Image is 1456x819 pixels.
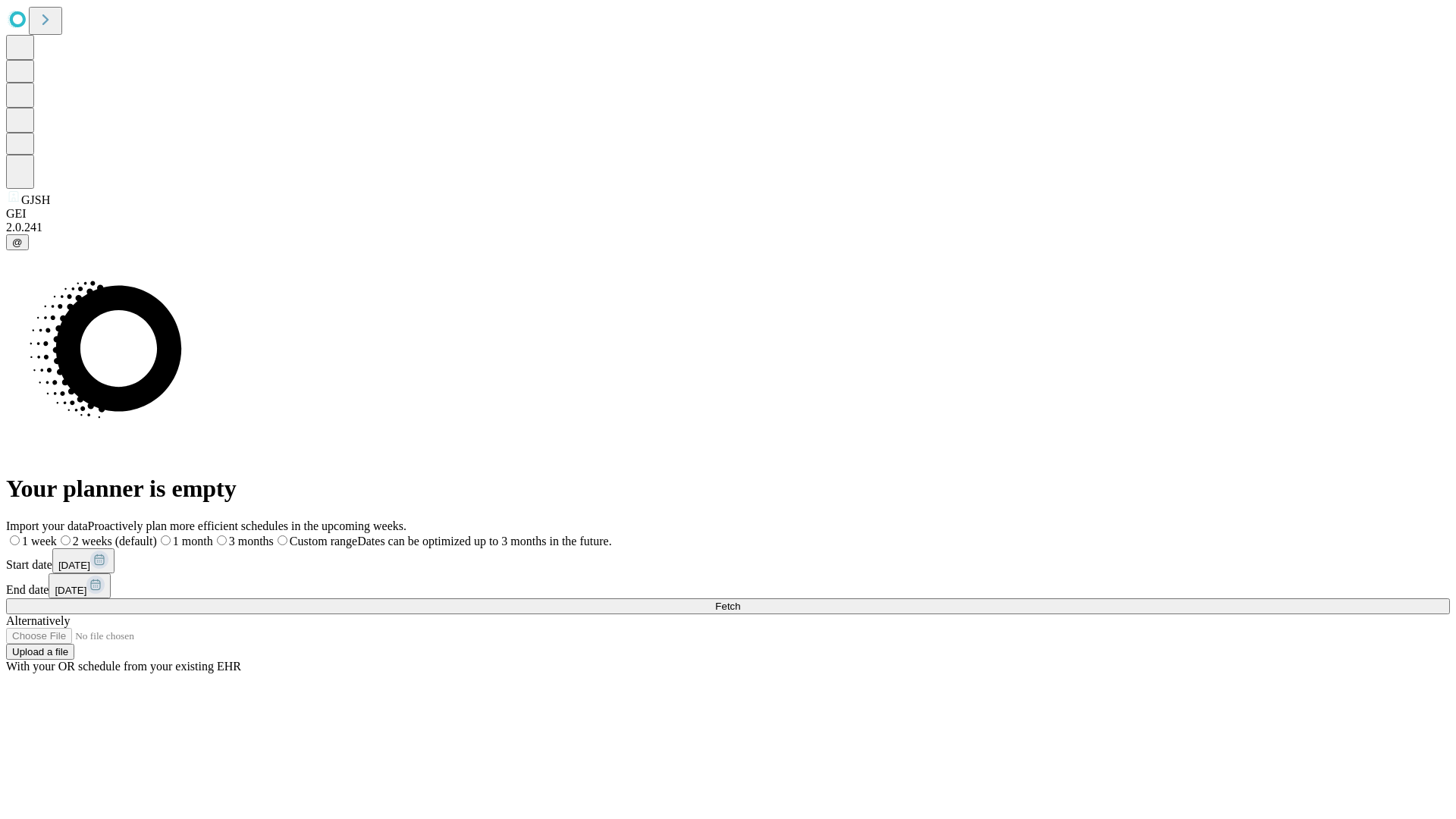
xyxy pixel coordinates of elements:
span: Fetch [715,601,740,612]
span: [DATE] [55,585,86,596]
button: [DATE] [52,548,115,573]
input: 1 week [10,535,20,545]
span: 2 weeks (default) [73,535,157,548]
span: Dates can be optimized up to 3 months in the future. [357,535,611,548]
input: Custom rangeDates can be optimized up to 3 months in the future. [278,535,287,545]
span: Proactively plan more efficient schedules in the upcoming weeks. [88,519,406,532]
span: Alternatively [6,614,70,627]
div: 2.0.241 [6,221,1450,234]
div: Start date [6,548,1450,573]
span: Import your data [6,519,88,532]
span: 1 week [22,535,57,548]
span: 3 months [229,535,274,548]
input: 2 weeks (default) [61,535,71,545]
span: With your OR schedule from your existing EHR [6,660,241,673]
button: Upload a file [6,644,74,660]
div: GEI [6,207,1450,221]
div: End date [6,573,1450,598]
input: 1 month [161,535,171,545]
span: 1 month [173,535,213,548]
span: GJSH [21,193,50,206]
span: @ [12,237,23,248]
button: [DATE] [49,573,111,598]
h1: Your planner is empty [6,475,1450,503]
button: @ [6,234,29,250]
span: Custom range [290,535,357,548]
input: 3 months [217,535,227,545]
span: [DATE] [58,560,90,571]
button: Fetch [6,598,1450,614]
